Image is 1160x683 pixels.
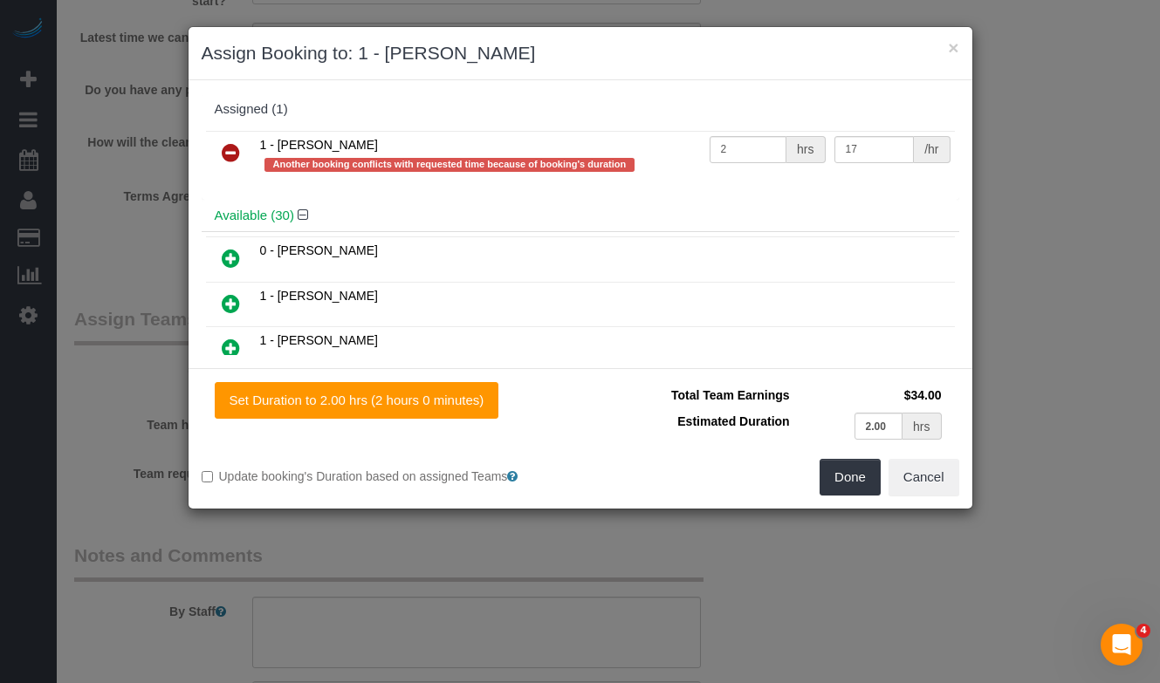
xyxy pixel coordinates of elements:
[903,413,941,440] div: hrs
[914,136,950,163] div: /hr
[260,333,378,347] span: 1 - [PERSON_NAME]
[215,382,499,419] button: Set Duration to 2.00 hrs (2 hours 0 minutes)
[215,102,946,117] div: Assigned (1)
[202,40,959,66] h3: Assign Booking to: 1 - [PERSON_NAME]
[1101,624,1143,666] iframe: Intercom live chat
[202,471,213,482] input: Update booking's Duration based on assigned Teams
[794,382,946,408] td: $34.00
[260,138,378,152] span: 1 - [PERSON_NAME]
[820,459,881,495] button: Done
[202,468,567,485] label: Update booking's Duration based on assigned Teams
[948,38,958,57] button: ×
[889,459,959,495] button: Cancel
[215,208,946,223] h4: Available (30)
[260,289,378,303] span: 1 - [PERSON_NAME]
[264,158,635,172] span: Another booking conflicts with requested time because of booking's duration
[786,136,825,163] div: hrs
[1136,624,1150,638] span: 4
[260,243,378,257] span: 0 - [PERSON_NAME]
[677,414,789,428] span: Estimated Duration
[594,382,794,408] td: Total Team Earnings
